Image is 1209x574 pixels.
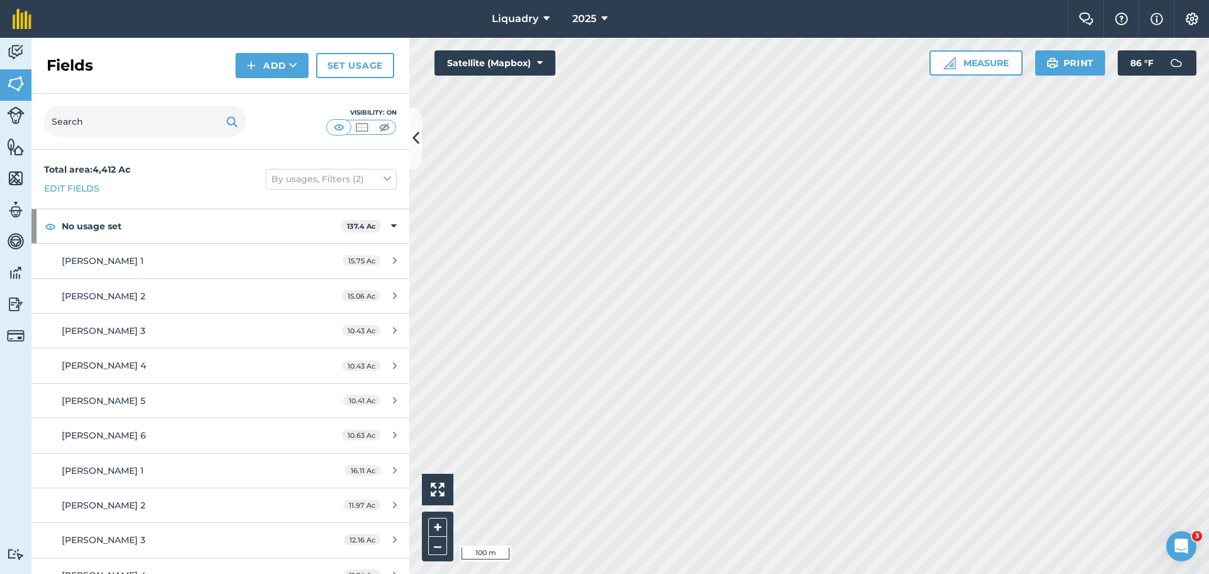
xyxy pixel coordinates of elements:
h2: Fields [47,55,93,76]
a: [PERSON_NAME] 115.75 Ac [31,244,409,278]
img: svg+xml;base64,PHN2ZyB4bWxucz0iaHR0cDovL3d3dy53My5vcmcvMjAwMC9zdmciIHdpZHRoPSIxNyIgaGVpZ2h0PSIxNy... [1150,11,1163,26]
span: [PERSON_NAME] 4 [62,360,146,371]
a: [PERSON_NAME] 510.41 Ac [31,384,409,418]
span: 12.16 Ac [344,534,380,545]
a: [PERSON_NAME] 410.43 Ac [31,348,409,382]
button: Add [236,53,309,78]
a: [PERSON_NAME] 610.63 Ac [31,418,409,452]
img: svg+xml;base64,PHN2ZyB4bWxucz0iaHR0cDovL3d3dy53My5vcmcvMjAwMC9zdmciIHdpZHRoPSIxNCIgaGVpZ2h0PSIyNC... [247,58,256,73]
img: Four arrows, one pointing top left, one top right, one bottom right and the last bottom left [431,483,445,497]
img: svg+xml;base64,PHN2ZyB4bWxucz0iaHR0cDovL3d3dy53My5vcmcvMjAwMC9zdmciIHdpZHRoPSI1NiIgaGVpZ2h0PSI2MC... [7,169,25,188]
span: 10.63 Ac [342,430,380,440]
img: svg+xml;base64,PD94bWwgdmVyc2lvbj0iMS4wIiBlbmNvZGluZz0idXRmLTgiPz4KPCEtLSBHZW5lcmF0b3I6IEFkb2JlIE... [7,295,25,314]
span: [PERSON_NAME] 1 [62,465,144,476]
a: [PERSON_NAME] 116.11 Ac [31,454,409,488]
img: svg+xml;base64,PHN2ZyB4bWxucz0iaHR0cDovL3d3dy53My5vcmcvMjAwMC9zdmciIHdpZHRoPSIxOSIgaGVpZ2h0PSIyNC... [1047,55,1059,71]
span: [PERSON_NAME] 2 [62,500,145,511]
button: Satellite (Mapbox) [434,50,555,76]
a: Edit fields [44,181,99,195]
a: [PERSON_NAME] 211.97 Ac [31,488,409,522]
img: svg+xml;base64,PHN2ZyB4bWxucz0iaHR0cDovL3d3dy53My5vcmcvMjAwMC9zdmciIHdpZHRoPSIxOSIgaGVpZ2h0PSIyNC... [226,114,238,129]
iframe: Intercom live chat [1166,531,1196,561]
a: [PERSON_NAME] 310.43 Ac [31,314,409,348]
span: 3 [1192,531,1202,541]
img: A cog icon [1184,13,1200,25]
img: svg+xml;base64,PHN2ZyB4bWxucz0iaHR0cDovL3d3dy53My5vcmcvMjAwMC9zdmciIHdpZHRoPSI1NiIgaGVpZ2h0PSI2MC... [7,74,25,93]
button: 86 °F [1118,50,1196,76]
strong: Total area : 4,412 Ac [44,164,130,175]
a: [PERSON_NAME] 312.16 Ac [31,523,409,557]
img: Two speech bubbles overlapping with the left bubble in the forefront [1079,13,1094,25]
span: [PERSON_NAME] 5 [62,395,145,406]
span: 2025 [572,11,596,26]
span: Liquadry [492,11,538,26]
span: 86 ° F [1130,50,1154,76]
span: 10.43 Ac [342,325,380,336]
span: [PERSON_NAME] 6 [62,430,146,441]
a: Set usage [316,53,394,78]
img: svg+xml;base64,PD94bWwgdmVyc2lvbj0iMS4wIiBlbmNvZGluZz0idXRmLTgiPz4KPCEtLSBHZW5lcmF0b3I6IEFkb2JlIE... [7,43,25,62]
button: + [428,518,447,537]
button: – [428,537,447,555]
img: svg+xml;base64,PHN2ZyB4bWxucz0iaHR0cDovL3d3dy53My5vcmcvMjAwMC9zdmciIHdpZHRoPSI1MCIgaGVpZ2h0PSI0MC... [331,121,347,134]
img: svg+xml;base64,PD94bWwgdmVyc2lvbj0iMS4wIiBlbmNvZGluZz0idXRmLTgiPz4KPCEtLSBHZW5lcmF0b3I6IEFkb2JlIE... [7,327,25,345]
span: 16.11 Ac [345,465,380,476]
input: Search [44,106,246,137]
img: svg+xml;base64,PD94bWwgdmVyc2lvbj0iMS4wIiBlbmNvZGluZz0idXRmLTgiPz4KPCEtLSBHZW5lcmF0b3I6IEFkb2JlIE... [7,548,25,560]
span: [PERSON_NAME] 3 [62,534,145,546]
img: svg+xml;base64,PHN2ZyB4bWxucz0iaHR0cDovL3d3dy53My5vcmcvMjAwMC9zdmciIHdpZHRoPSI1MCIgaGVpZ2h0PSI0MC... [354,121,370,134]
img: svg+xml;base64,PD94bWwgdmVyc2lvbj0iMS4wIiBlbmNvZGluZz0idXRmLTgiPz4KPCEtLSBHZW5lcmF0b3I6IEFkb2JlIE... [1164,50,1189,76]
img: svg+xml;base64,PD94bWwgdmVyc2lvbj0iMS4wIiBlbmNvZGluZz0idXRmLTgiPz4KPCEtLSBHZW5lcmF0b3I6IEFkb2JlIE... [7,263,25,282]
span: [PERSON_NAME] 1 [62,255,144,267]
span: 15.75 Ac [343,255,380,266]
strong: No usage set [62,209,341,243]
div: No usage set137.4 Ac [31,209,409,243]
a: [PERSON_NAME] 215.06 Ac [31,279,409,313]
img: svg+xml;base64,PD94bWwgdmVyc2lvbj0iMS4wIiBlbmNvZGluZz0idXRmLTgiPz4KPCEtLSBHZW5lcmF0b3I6IEFkb2JlIE... [7,232,25,251]
img: Ruler icon [943,57,956,69]
img: svg+xml;base64,PD94bWwgdmVyc2lvbj0iMS4wIiBlbmNvZGluZz0idXRmLTgiPz4KPCEtLSBHZW5lcmF0b3I6IEFkb2JlIE... [7,200,25,219]
img: svg+xml;base64,PHN2ZyB4bWxucz0iaHR0cDovL3d3dy53My5vcmcvMjAwMC9zdmciIHdpZHRoPSIxOCIgaGVpZ2h0PSIyNC... [45,219,56,234]
img: svg+xml;base64,PHN2ZyB4bWxucz0iaHR0cDovL3d3dy53My5vcmcvMjAwMC9zdmciIHdpZHRoPSI1MCIgaGVpZ2h0PSI0MC... [377,121,392,134]
img: A question mark icon [1114,13,1129,25]
button: By usages, Filters (2) [266,169,397,189]
span: 10.43 Ac [342,360,380,371]
img: svg+xml;base64,PD94bWwgdmVyc2lvbj0iMS4wIiBlbmNvZGluZz0idXRmLTgiPz4KPCEtLSBHZW5lcmF0b3I6IEFkb2JlIE... [7,106,25,124]
button: Print [1035,50,1106,76]
button: Measure [929,50,1023,76]
span: [PERSON_NAME] 3 [62,325,145,336]
img: svg+xml;base64,PHN2ZyB4bWxucz0iaHR0cDovL3d3dy53My5vcmcvMjAwMC9zdmciIHdpZHRoPSI1NiIgaGVpZ2h0PSI2MC... [7,137,25,156]
span: 11.97 Ac [343,500,380,510]
span: 10.41 Ac [343,395,380,406]
span: [PERSON_NAME] 2 [62,290,145,302]
span: 15.06 Ac [342,290,380,301]
div: Visibility: On [326,108,397,118]
img: fieldmargin Logo [13,9,31,29]
strong: 137.4 Ac [347,222,376,231]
